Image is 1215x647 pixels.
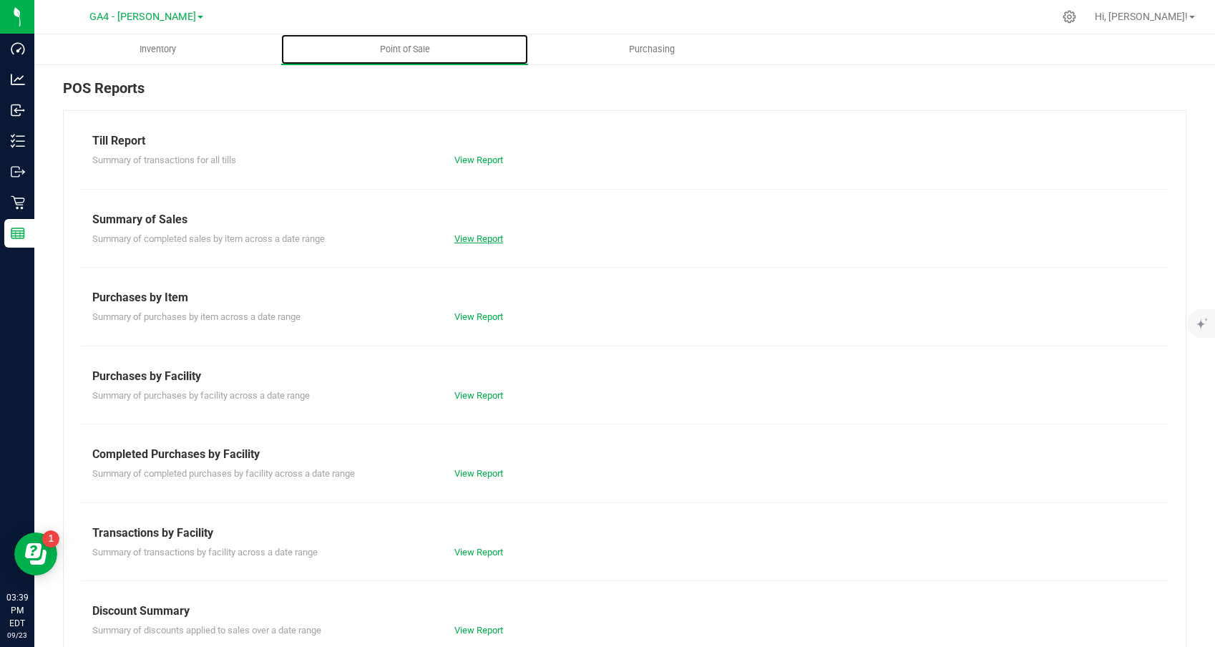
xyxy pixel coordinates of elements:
[454,311,503,322] a: View Report
[63,77,1186,110] div: POS Reports
[11,134,25,148] inline-svg: Inventory
[92,233,325,244] span: Summary of completed sales by item across a date range
[89,11,196,23] span: GA4 - [PERSON_NAME]
[361,43,449,56] span: Point of Sale
[92,311,301,322] span: Summary of purchases by item across a date range
[454,547,503,558] a: View Report
[454,233,503,244] a: View Report
[11,103,25,117] inline-svg: Inbound
[92,547,318,558] span: Summary of transactions by facility across a date range
[1060,10,1078,24] div: Manage settings
[11,165,25,179] inline-svg: Outbound
[6,591,28,630] p: 03:39 PM EDT
[92,132,1157,150] div: Till Report
[610,43,694,56] span: Purchasing
[92,625,321,636] span: Summary of discounts applied to sales over a date range
[6,630,28,641] p: 09/23
[92,368,1157,385] div: Purchases by Facility
[11,226,25,240] inline-svg: Reports
[120,43,195,56] span: Inventory
[34,34,281,64] a: Inventory
[92,211,1157,228] div: Summary of Sales
[11,195,25,210] inline-svg: Retail
[92,446,1157,463] div: Completed Purchases by Facility
[92,603,1157,620] div: Discount Summary
[454,155,503,165] a: View Report
[11,72,25,87] inline-svg: Analytics
[42,530,59,548] iframe: Resource center unread badge
[454,625,503,636] a: View Report
[454,468,503,479] a: View Report
[92,155,236,165] span: Summary of transactions for all tills
[281,34,528,64] a: Point of Sale
[528,34,775,64] a: Purchasing
[92,289,1157,306] div: Purchases by Item
[454,390,503,401] a: View Report
[92,390,310,401] span: Summary of purchases by facility across a date range
[92,525,1157,542] div: Transactions by Facility
[92,468,355,479] span: Summary of completed purchases by facility across a date range
[1095,11,1188,22] span: Hi, [PERSON_NAME]!
[14,532,57,575] iframe: Resource center
[11,42,25,56] inline-svg: Dashboard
